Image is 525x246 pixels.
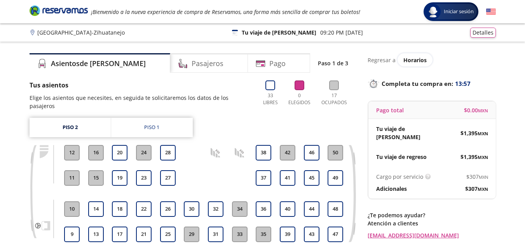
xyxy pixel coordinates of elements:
[136,170,152,186] button: 23
[37,28,125,37] p: [GEOGRAPHIC_DATA] - Zihuatanejo
[328,170,343,186] button: 49
[376,173,423,181] p: Cargo por servicio
[30,5,88,16] i: Brand Logo
[376,185,407,193] p: Adicionales
[328,227,343,242] button: 47
[208,201,223,217] button: 32
[64,170,80,186] button: 11
[256,201,271,217] button: 36
[320,28,363,37] p: 09:20 PM [DATE]
[466,173,488,181] span: $ 307
[30,5,88,19] a: Brand Logo
[368,78,496,89] p: Completa tu compra en :
[208,227,223,242] button: 31
[455,79,471,88] span: 13:57
[136,145,152,161] button: 24
[88,201,104,217] button: 14
[192,58,223,69] h4: Pasajeros
[64,145,80,161] button: 12
[30,80,252,90] p: Tus asientos
[280,170,295,186] button: 41
[280,201,295,217] button: 40
[478,108,488,113] small: MXN
[460,129,488,137] span: $ 1,395
[486,7,496,17] button: English
[304,145,319,161] button: 46
[144,124,159,131] div: Piso 1
[287,92,312,106] p: 0 Elegidos
[136,201,152,217] button: 22
[465,185,488,193] span: $ 307
[368,219,496,227] p: Atención a clientes
[160,201,176,217] button: 26
[232,201,248,217] button: 34
[470,28,496,38] button: Detalles
[304,201,319,217] button: 44
[441,8,477,16] span: Iniciar sesión
[242,28,316,37] p: Tu viaje de [PERSON_NAME]
[304,227,319,242] button: 43
[111,118,193,137] a: Piso 1
[478,154,488,160] small: MXN
[304,170,319,186] button: 45
[403,56,427,64] span: Horarios
[64,227,80,242] button: 9
[112,145,127,161] button: 20
[88,170,104,186] button: 15
[91,8,360,16] em: ¡Bienvenido a la nueva experiencia de compra de Reservamos, una forma más sencilla de comprar tus...
[376,153,427,161] p: Tu viaje de regreso
[112,170,127,186] button: 19
[256,227,271,242] button: 35
[88,227,104,242] button: 13
[112,227,127,242] button: 17
[160,227,176,242] button: 25
[328,201,343,217] button: 48
[256,145,271,161] button: 38
[318,59,348,67] p: Paso 1 de 3
[184,227,199,242] button: 29
[368,211,496,219] p: ¿Te podemos ayudar?
[464,106,488,114] span: $ 0.00
[376,125,432,141] p: Tu viaje de [PERSON_NAME]
[318,92,350,106] p: 17 Ocupados
[269,58,286,69] h4: Pago
[160,145,176,161] button: 28
[368,56,396,64] p: Regresar a
[368,231,496,239] a: [EMAIL_ADDRESS][DOMAIN_NAME]
[88,145,104,161] button: 16
[30,118,111,137] a: Piso 2
[136,227,152,242] button: 21
[256,170,271,186] button: 37
[160,170,176,186] button: 27
[30,94,252,110] p: Elige los asientos que necesites, en seguida te solicitaremos los datos de los pasajeros
[478,131,488,136] small: MXN
[112,201,127,217] button: 18
[260,92,281,106] p: 33 Libres
[460,153,488,161] span: $ 1,395
[479,174,488,180] small: MXN
[376,106,404,114] p: Pago total
[184,201,199,217] button: 30
[328,145,343,161] button: 50
[280,227,295,242] button: 39
[232,227,248,242] button: 33
[368,53,496,66] div: Regresar a ver horarios
[280,145,295,161] button: 42
[64,201,80,217] button: 10
[51,58,146,69] h4: Asientos de [PERSON_NAME]
[478,186,488,192] small: MXN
